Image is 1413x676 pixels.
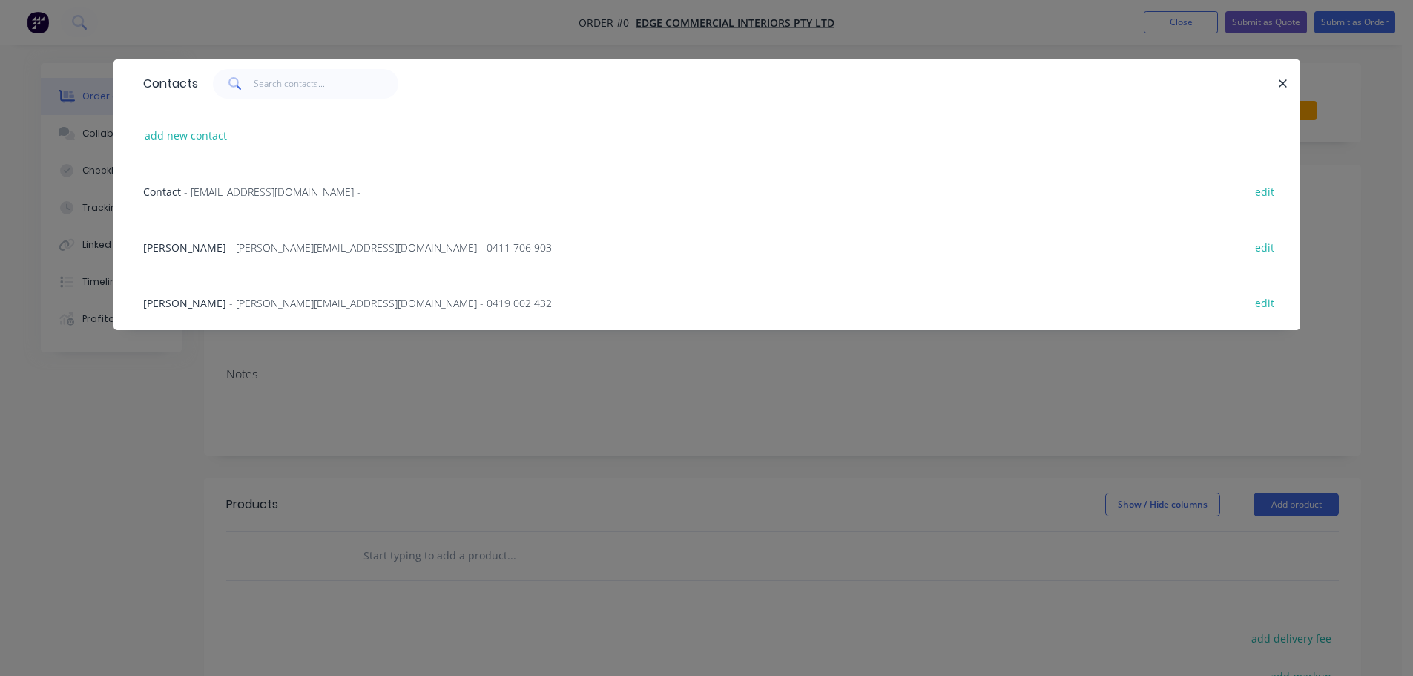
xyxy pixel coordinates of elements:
span: - [EMAIL_ADDRESS][DOMAIN_NAME] - [184,185,360,199]
span: [PERSON_NAME] [143,240,226,255]
button: edit [1248,292,1282,312]
div: Contacts [136,60,198,108]
span: [PERSON_NAME] [143,296,226,310]
button: edit [1248,237,1282,257]
span: - [PERSON_NAME][EMAIL_ADDRESS][DOMAIN_NAME] - 0411 706 903 [229,240,552,255]
input: Search contacts... [254,69,398,99]
span: - [PERSON_NAME][EMAIL_ADDRESS][DOMAIN_NAME] - 0419 002 432 [229,296,552,310]
button: add new contact [137,125,235,145]
span: Contact [143,185,181,199]
button: edit [1248,181,1282,201]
